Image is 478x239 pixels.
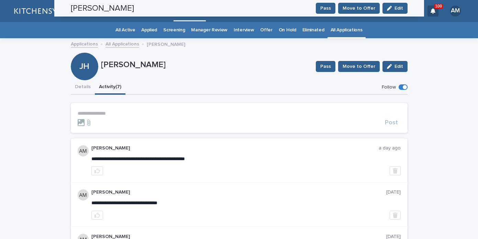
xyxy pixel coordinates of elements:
[450,6,461,17] div: AM
[91,189,386,195] p: [PERSON_NAME]
[91,166,103,175] button: like this post
[105,40,139,48] a: All Applications
[279,22,296,38] a: On Hold
[382,84,396,90] p: Follow
[320,63,331,70] span: Pass
[191,22,227,38] a: Manager Review
[316,61,335,72] button: Pass
[390,211,401,220] button: Delete post
[343,63,375,70] span: Move to Offer
[427,6,438,17] div: 100
[141,22,157,38] a: Applied
[382,119,401,126] button: Post
[91,145,379,151] p: [PERSON_NAME]
[234,22,254,38] a: Interview
[71,80,95,95] button: Details
[394,64,403,69] span: Edit
[95,80,125,95] button: Activity (7)
[382,61,408,72] button: Edit
[14,4,69,18] img: lGNCzQTxQVKGkIr0XjOy
[331,22,363,38] a: All Applications
[379,145,401,151] p: a day ago
[302,22,324,38] a: Eliminated
[71,34,98,71] div: JH
[163,22,185,38] a: Screening
[435,4,442,9] p: 100
[390,166,401,175] button: Delete post
[101,60,310,70] p: [PERSON_NAME]
[260,22,272,38] a: Offer
[91,211,103,220] button: like this post
[147,40,185,48] p: [PERSON_NAME]
[386,189,401,195] p: [DATE]
[385,119,398,126] span: Post
[71,40,98,48] a: Applications
[338,61,380,72] button: Move to Offer
[115,22,135,38] a: All Active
